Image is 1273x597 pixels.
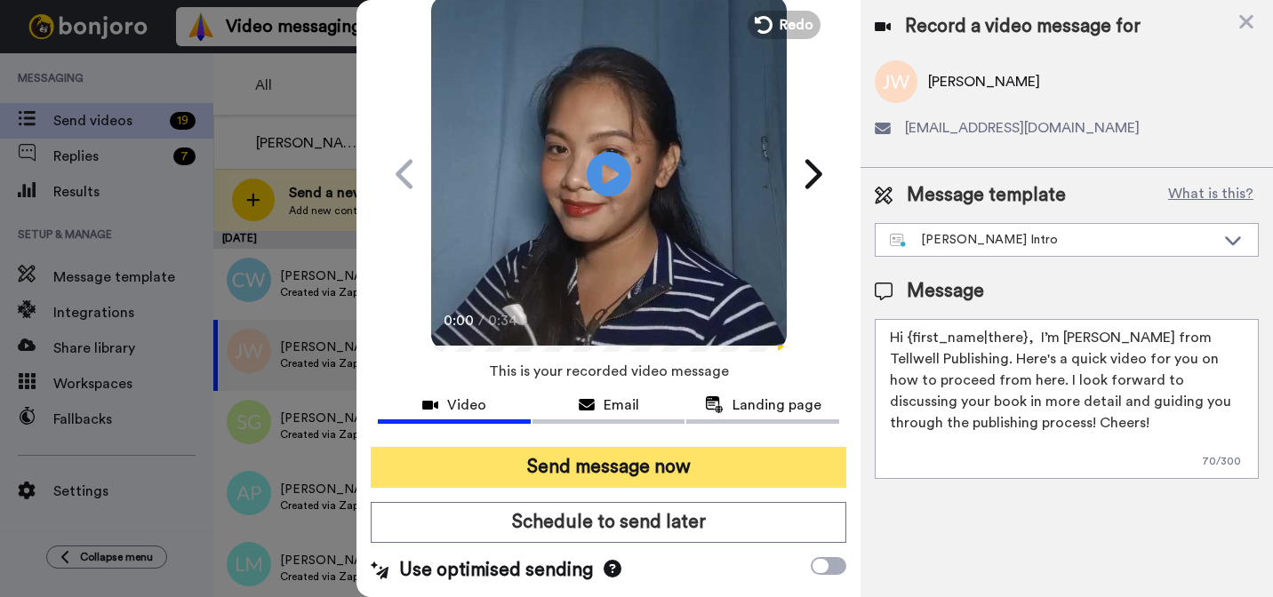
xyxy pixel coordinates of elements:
button: Send message now [371,447,846,488]
span: Use optimised sending [399,557,593,584]
span: Email [604,394,639,416]
button: What is this? [1163,182,1259,209]
textarea: Hi {first_name|there}, I’m [PERSON_NAME] from Tellwell Publishing. Here's a quick video for you o... [875,319,1259,479]
button: Schedule to send later [371,502,846,543]
span: Video [447,394,486,416]
span: Landing page [733,394,821,416]
span: Message [907,278,984,305]
div: [PERSON_NAME] Intro [890,231,1215,249]
span: This is your recorded video message [489,352,729,391]
span: [EMAIL_ADDRESS][DOMAIN_NAME] [905,117,1140,139]
span: 0:34 [488,310,519,331]
span: Message template [907,182,1066,209]
img: nextgen-template.svg [890,234,907,248]
span: 0:00 [444,310,475,331]
span: / [478,310,484,331]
